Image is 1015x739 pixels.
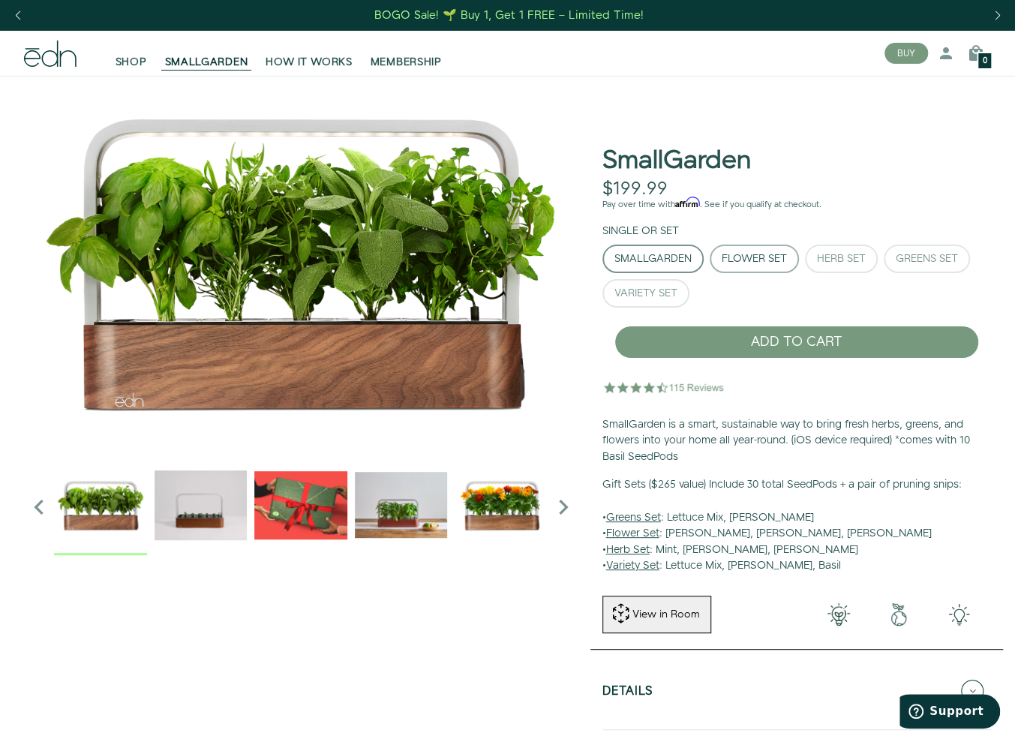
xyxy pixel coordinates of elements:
[155,458,248,555] div: 2 / 6
[809,603,869,626] img: 001-light-bulb.png
[722,254,787,264] div: Flower Set
[355,458,448,551] img: edn-smallgarden-mixed-herbs-table-product-2000px_1024x.jpg
[710,245,799,273] button: Flower Set
[257,37,361,70] a: HOW IT WORKS
[602,279,689,308] button: Variety Set
[929,603,989,626] img: edn-smallgarden-tech.png
[631,607,701,622] div: View in Room
[373,4,645,27] a: BOGO Sale! 🌱 Buy 1, Get 1 FREE – Limited Time!
[602,179,668,200] div: $199.99
[455,458,548,555] div: 5 / 6
[614,288,677,299] div: Variety Set
[606,558,659,573] u: Variety Set
[602,147,751,175] h1: SmallGarden
[602,372,726,402] img: 4.5 star rating
[606,510,661,525] u: Greens Set
[374,8,644,23] div: BOGO Sale! 🌱 Buy 1, Get 1 FREE – Limited Time!
[896,254,958,264] div: Greens Set
[355,458,448,555] div: 4 / 6
[54,458,147,551] img: Official-EDN-SMALLGARDEN-HERB-HERO-SLV-2000px_1024x.png
[805,245,878,273] button: Herb Set
[362,37,451,70] a: MEMBERSHIP
[602,665,991,717] button: Details
[899,694,1000,731] iframe: Opens a widget where you can find more information
[254,458,347,551] img: EMAILS_-_Holiday_21_PT1_28_9986b34a-7908-4121-b1c1-9595d1e43abe_1024x.png
[602,198,991,212] p: Pay over time with . See if you qualify at checkout.
[606,526,659,541] u: Flower Set
[602,224,679,239] label: Single or Set
[107,37,156,70] a: SHOP
[983,57,987,65] span: 0
[24,76,578,451] img: Official-EDN-SMALLGARDEN-HERB-HERO-SLV-2000px_4096x.png
[602,685,653,702] h5: Details
[266,55,352,70] span: HOW IT WORKS
[884,245,970,273] button: Greens Set
[24,492,54,522] i: Previous slide
[614,326,979,359] button: ADD TO CART
[54,458,147,555] div: 1 / 6
[602,477,991,575] p: • : Lettuce Mix, [PERSON_NAME] • : [PERSON_NAME], [PERSON_NAME], [PERSON_NAME] • : Mint, [PERSON_...
[24,76,578,451] div: 1 / 6
[165,55,248,70] span: SMALLGARDEN
[155,458,248,551] img: edn-trim-basil.2021-09-07_14_55_24_1024x.gif
[602,245,704,273] button: SmallGarden
[548,492,578,522] i: Next slide
[606,542,650,557] u: Herb Set
[817,254,866,264] div: Herb Set
[371,55,442,70] span: MEMBERSHIP
[455,458,548,551] img: edn-smallgarden-marigold-hero-SLV-2000px_1024x.png
[602,477,962,492] b: Gift Sets ($265 value) Include 30 total SeedPods + a pair of pruning snips:
[254,458,347,555] div: 3 / 6
[614,254,692,264] div: SmallGarden
[602,596,711,633] button: View in Room
[156,37,257,70] a: SMALLGARDEN
[884,43,928,64] button: BUY
[116,55,147,70] span: SHOP
[869,603,929,626] img: green-earth.png
[675,197,700,208] span: Affirm
[602,417,991,466] p: SmallGarden is a smart, sustainable way to bring fresh herbs, greens, and flowers into your home ...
